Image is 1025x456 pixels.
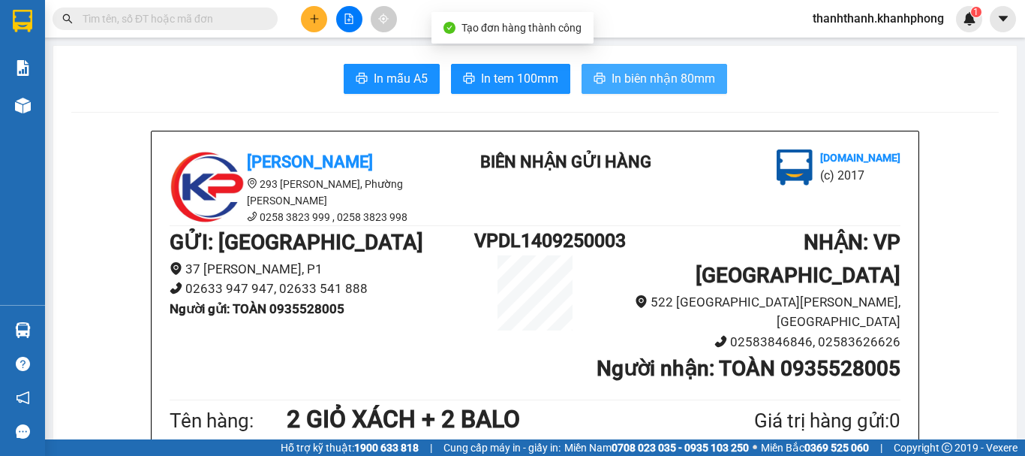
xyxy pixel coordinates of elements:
[714,335,727,348] span: phone
[996,12,1010,26] span: caret-down
[612,442,749,454] strong: 0708 023 035 - 0935 103 250
[170,149,245,225] img: logo.jpg
[170,259,474,279] li: 37 [PERSON_NAME], P1
[474,226,596,255] h1: VPDL1409250003
[973,7,978,17] span: 1
[170,230,423,255] b: GỬI : [GEOGRAPHIC_DATA]
[582,64,727,94] button: printerIn biên nhận 80mm
[247,153,373,171] b: [PERSON_NAME]
[170,279,474,299] li: 02633 947 947, 02633 541 888
[801,9,956,28] span: thanhthanh.khanhphong
[430,439,432,456] span: |
[301,6,327,32] button: plus
[451,64,570,94] button: printerIn tem 100mm
[804,442,869,454] strong: 0369 525 060
[356,72,368,86] span: printer
[281,439,419,456] span: Hỗ trợ kỹ thuật:
[481,69,558,88] span: In tem 100mm
[170,262,182,275] span: environment
[597,356,900,381] b: Người nhận : TOÀN 0935528005
[880,439,882,456] span: |
[344,64,440,94] button: printerIn mẫu A5
[247,178,257,189] span: environment
[596,332,900,352] li: 02583846846, 02583626626
[480,153,651,171] b: BIÊN NHẬN GỬI HÀNG
[16,357,30,371] span: question-circle
[8,8,218,36] li: [PERSON_NAME]
[354,442,419,454] strong: 1900 633 818
[753,445,757,451] span: ⚪️
[461,22,582,34] span: Tạo đơn hàng thành công
[374,69,428,88] span: In mẫu A5
[942,442,952,453] span: copyright
[170,176,440,209] li: 293 [PERSON_NAME], Phường [PERSON_NAME]
[336,6,362,32] button: file-add
[564,439,749,456] span: Miền Nam
[287,400,681,438] h1: 2 GIỎ XÁCH + 2 BALO
[15,60,31,76] img: solution-icon
[777,149,813,186] img: logo.jpg
[990,6,1016,32] button: caret-down
[170,209,440,225] li: 0258 3823 999 , 0258 3823 998
[443,22,455,34] span: check-circle
[612,69,715,88] span: In biên nhận 80mm
[463,72,475,86] span: printer
[8,64,104,113] li: VP [GEOGRAPHIC_DATA]
[820,166,900,185] li: (c) 2017
[15,322,31,338] img: warehouse-icon
[371,6,397,32] button: aim
[635,295,648,308] span: environment
[378,14,389,24] span: aim
[170,282,182,294] span: phone
[8,8,60,60] img: logo.jpg
[971,7,981,17] sup: 1
[170,301,344,316] b: Người gửi : TOÀN 0935528005
[594,72,606,86] span: printer
[104,64,200,113] li: VP VP [GEOGRAPHIC_DATA]
[344,14,354,24] span: file-add
[596,292,900,332] li: 522 [GEOGRAPHIC_DATA][PERSON_NAME], [GEOGRAPHIC_DATA]
[443,439,561,456] span: Cung cấp máy in - giấy in:
[696,230,900,288] b: NHẬN : VP [GEOGRAPHIC_DATA]
[170,406,287,436] div: Tên hàng:
[681,406,900,436] div: Giá trị hàng gửi: 0
[16,391,30,405] span: notification
[62,14,73,24] span: search
[820,152,900,164] b: [DOMAIN_NAME]
[13,10,32,32] img: logo-vxr
[963,12,976,26] img: icon-new-feature
[247,211,257,222] span: phone
[15,98,31,113] img: warehouse-icon
[83,11,260,27] input: Tìm tên, số ĐT hoặc mã đơn
[16,424,30,439] span: message
[309,14,320,24] span: plus
[761,439,869,456] span: Miền Bắc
